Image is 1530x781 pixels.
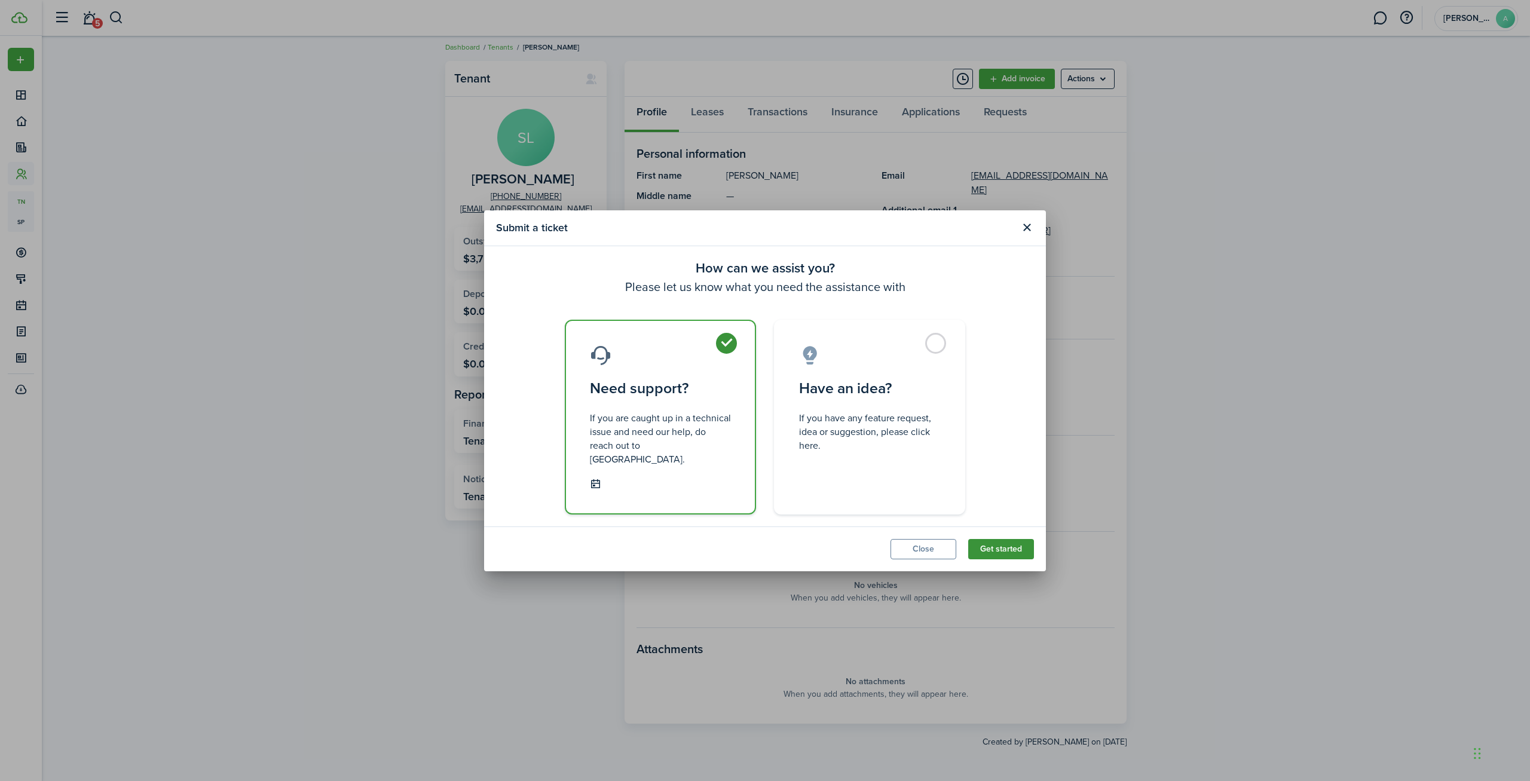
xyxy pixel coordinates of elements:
[590,378,731,399] control-radio-card-title: Need support?
[891,539,956,559] button: Close
[496,278,1034,296] wizard-step-header-description: Please let us know what you need the assistance with
[968,539,1034,559] button: Get started
[799,411,940,453] control-radio-card-description: If you have any feature request, idea or suggestion, please click here.
[496,216,1014,240] modal-title: Submit a ticket
[1474,736,1481,771] div: Drag
[496,258,1034,278] wizard-step-header-title: How can we assist you?
[1017,218,1037,238] button: Close modal
[590,411,731,467] control-radio-card-description: If you are caught up in a technical issue and need our help, do reach out to [GEOGRAPHIC_DATA].
[799,378,940,399] control-radio-card-title: Have an idea?
[1262,301,1530,781] iframe: Chat Widget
